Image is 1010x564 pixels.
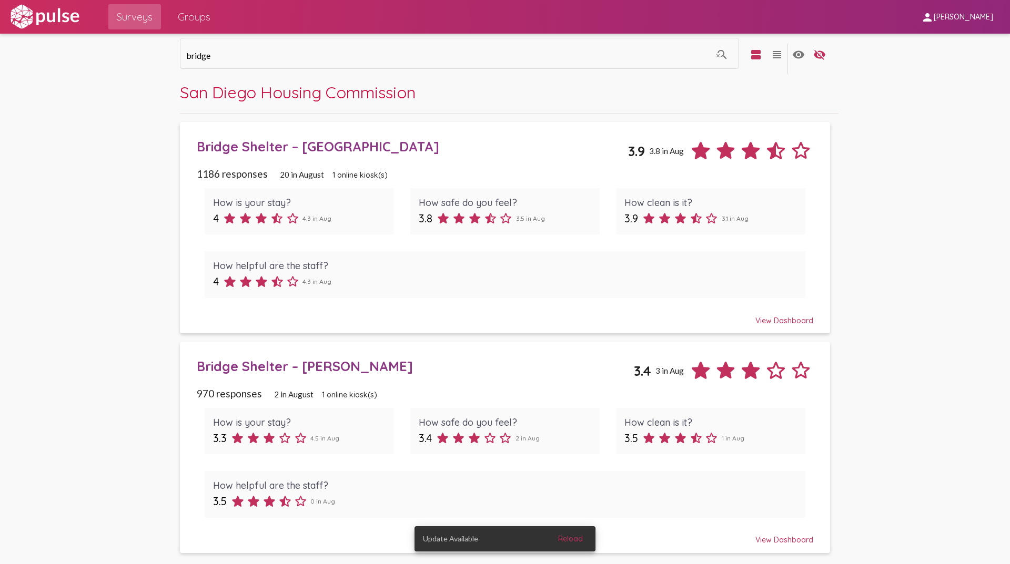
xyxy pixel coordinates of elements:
[197,358,634,374] div: Bridge Shelter – [PERSON_NAME]
[197,526,814,545] div: View Dashboard
[280,170,324,179] span: 20 in August
[213,275,219,288] span: 4
[213,212,219,225] span: 4
[516,434,540,442] span: 2 in Aug
[722,434,744,442] span: 1 in Aug
[302,278,331,285] span: 4.3 in Aug
[302,214,331,222] span: 4.3 in Aug
[788,44,809,65] button: language
[809,44,830,65] button: language
[649,146,684,156] span: 3.8 in Aug
[197,387,262,399] span: 970 responses
[108,4,161,29] a: Surveys
[117,7,153,26] span: Surveys
[310,434,339,442] span: 4.5 in Aug
[934,13,993,22] span: [PERSON_NAME]
[213,416,385,428] div: How is your stay?
[745,44,766,65] button: language
[180,342,830,553] a: Bridge Shelter – [PERSON_NAME]3.43 in Aug970 responses2 in August1 online kiosk(s)How is your sta...
[180,82,416,102] span: San Diego Housing Commission
[197,168,268,180] span: 1186 responses
[213,197,385,209] div: How is your stay?
[913,7,1002,26] button: [PERSON_NAME]
[419,416,591,428] div: How safe do you feel?
[628,143,645,159] span: 3.9
[771,48,783,61] mat-icon: language
[750,48,762,61] mat-icon: language
[180,122,830,333] a: Bridge Shelter – [GEOGRAPHIC_DATA]3.93.8 in Aug1186 responses20 in August1 online kiosk(s)How is ...
[213,260,796,272] div: How helpful are the staff?
[213,479,796,491] div: How helpful are the staff?
[423,534,478,544] span: Update Available
[712,44,733,65] button: Clear
[178,7,210,26] span: Groups
[169,4,219,29] a: Groups
[550,529,591,548] button: Reload
[274,389,314,399] span: 2 in August
[186,51,712,60] input: Search
[558,534,583,544] span: Reload
[197,138,629,155] div: Bridge Shelter – [GEOGRAPHIC_DATA]
[516,214,545,222] span: 3.5 in Aug
[419,432,432,445] span: 3.4
[792,48,805,61] mat-icon: language
[419,212,432,225] span: 3.8
[310,497,335,505] span: 0 in Aug
[624,416,796,428] div: How clean is it?
[766,44,787,65] button: language
[921,11,934,24] mat-icon: person
[624,212,638,225] span: 3.9
[322,390,377,399] span: 1 online kiosk(s)
[419,197,591,209] div: How safe do you feel?
[624,432,638,445] span: 3.5
[332,170,388,180] span: 1 online kiosk(s)
[213,495,227,508] span: 3.5
[722,214,749,222] span: 3.1 in Aug
[813,48,826,61] mat-icon: language
[716,48,729,62] mat-icon: search_off
[213,432,227,445] span: 3.3
[8,4,81,30] img: white-logo.svg
[197,306,814,325] div: View Dashboard
[624,197,796,209] div: How clean is it?
[634,363,651,379] span: 3.4
[655,366,684,375] span: 3 in Aug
